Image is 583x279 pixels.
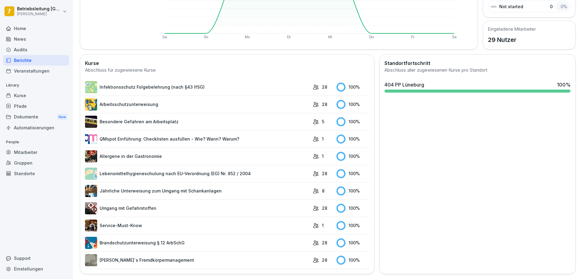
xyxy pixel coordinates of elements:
[336,83,369,92] div: 100 %
[3,23,69,34] a: Home
[336,186,369,196] div: 100 %
[556,2,569,11] div: 0 %
[287,35,290,39] text: Di
[322,153,324,159] p: 1
[85,98,97,111] img: bgsrfyvhdm6180ponve2jajk.png
[85,98,310,111] a: Arbeitsschutzunterweisung
[382,79,573,95] a: 404 PP Lüneburg100%
[85,254,310,266] a: [PERSON_NAME]`s Fremdkörpermanagement
[245,35,250,39] text: Mo
[3,253,69,264] div: Support
[3,44,69,55] a: Audits
[3,111,69,123] a: DokumenteNew
[85,116,310,128] a: Besondere Gefahren am Arbeitsplatz
[322,170,327,177] p: 28
[322,205,327,211] p: 28
[488,26,536,32] h5: Eingeladene Mitarbeiter
[384,67,571,74] div: Abschluss aller zugewiesenen Kurse pro Standort
[336,169,369,178] div: 100 %
[17,6,61,12] p: Betriebsleitung [GEOGRAPHIC_DATA]
[85,81,97,93] img: tgff07aey9ahi6f4hltuk21p.png
[336,134,369,144] div: 100 %
[85,150,310,162] a: Allergene in der Gastronomie
[322,240,327,246] p: 28
[336,152,369,161] div: 100 %
[3,80,69,90] p: Library
[85,150,97,162] img: gsgognukgwbtoe3cnlsjjbmw.png
[322,101,327,107] p: 28
[17,12,61,16] p: [PERSON_NAME]
[57,114,67,121] div: New
[3,111,69,123] div: Dokumente
[85,202,97,214] img: ro33qf0i8ndaw7nkfv0stvse.png
[3,158,69,168] a: Gruppen
[85,254,97,266] img: ltafy9a5l7o16y10mkzj65ij.png
[384,60,571,67] h2: Standortfortschritt
[336,204,369,213] div: 100 %
[499,3,523,10] p: Not started
[3,264,69,274] a: Einstellungen
[85,185,310,197] a: Jährliche Unterweisung zum Umgang mit Schankanlagen
[550,3,553,10] p: 0
[336,238,369,247] div: 100 %
[85,60,369,67] h2: Kurse
[85,237,97,249] img: b0iy7e1gfawqjs4nezxuanzk.png
[85,81,310,93] a: Infektionsschutz Folgebelehrung (nach §43 IfSG)
[384,81,424,88] div: 404 PP Lüneburg
[322,118,324,125] p: 5
[3,66,69,76] a: Veranstaltungen
[322,188,325,194] p: 8
[336,221,369,230] div: 100 %
[488,35,536,44] p: 29 Nutzer
[85,219,310,232] a: Service-Must-Know
[336,256,369,265] div: 100 %
[3,122,69,133] a: Automatisierungen
[3,101,69,111] a: Pfade
[322,136,324,142] p: 1
[204,35,208,39] text: So
[3,168,69,179] a: Standorte
[336,117,369,126] div: 100 %
[369,35,374,39] text: Do
[328,35,332,39] text: Mi
[322,222,324,229] p: 1
[452,35,457,39] text: Sa
[557,81,571,88] div: 100 %
[3,90,69,101] a: Kurse
[85,67,369,74] div: Abschluss für zugewiesene Kurse
[85,202,310,214] a: Umgang mit Gefahrstoffen
[3,147,69,158] a: Mitarbeiter
[162,35,167,39] text: Sa
[85,168,97,180] img: gxsnf7ygjsfsmxd96jxi4ufn.png
[3,34,69,44] a: News
[336,100,369,109] div: 100 %
[85,133,97,145] img: rsy9vu330m0sw5op77geq2rv.png
[85,116,97,128] img: zq4t51x0wy87l3xh8s87q7rq.png
[85,219,97,232] img: kpon4nh320e9lf5mryu3zflh.png
[85,133,310,145] a: QMspot Einführung: Checklisten ausfüllen - Wie? Wann? Warum?
[3,137,69,147] p: People
[411,35,414,39] text: Fr
[3,55,69,66] a: Berichte
[85,237,310,249] a: Brandschutzunterweisung § 12 ArbSchG
[322,84,327,90] p: 28
[85,185,97,197] img: etou62n52bjq4b8bjpe35whp.png
[85,168,310,180] a: Lebensmittelhygieneschulung nach EU-Verordnung (EG) Nr. 852 / 2004
[322,257,327,263] p: 28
